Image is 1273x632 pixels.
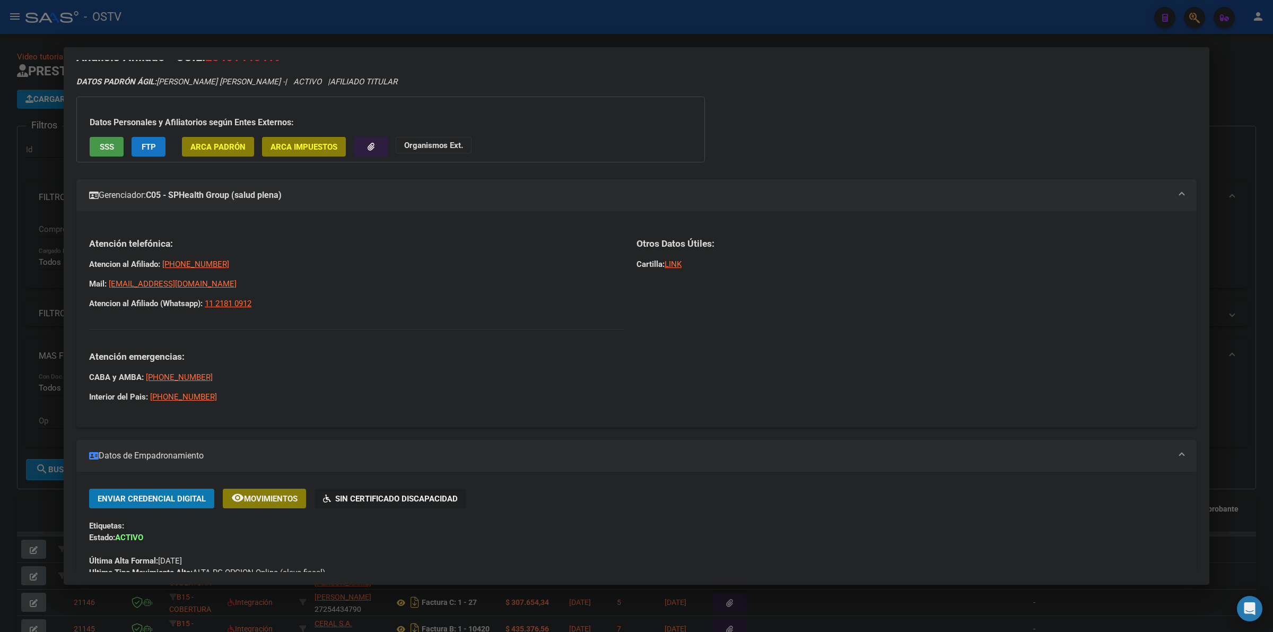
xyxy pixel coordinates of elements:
[89,568,325,577] span: ALTA RG OPCION Online (clave fiscal)
[190,142,246,152] span: ARCA Padrón
[205,299,251,308] a: 11 2181 0912
[89,373,144,382] strong: CABA y AMBA:
[89,299,203,308] strong: Atencion al Afiliado (Whatsapp):
[244,494,298,504] span: Movimientos
[315,489,466,508] button: Sin Certificado Discapacidad
[636,238,1184,249] h3: Otros Datos Útiles:
[665,259,682,269] a: LINK
[76,211,1197,428] div: Gerenciador:C05 - SPHealth Group (salud plena)
[89,238,624,249] h3: Atención telefónica:
[89,521,124,531] strong: Etiquetas:
[89,568,193,577] strong: Ultimo Tipo Movimiento Alta:
[89,351,624,362] h3: Atención emergencias:
[100,142,114,152] span: SSS
[146,373,213,382] a: [PHONE_NUMBER]
[89,189,1171,202] mat-panel-title: Gerenciador:
[76,440,1197,472] mat-expansion-panel-header: Datos de Empadronamiento
[89,556,158,566] strong: Última Alta Formal:
[223,489,306,508] button: Movimientos
[330,77,397,86] span: AFILIADO TITULAR
[146,189,282,202] strong: C05 - SPHealth Group (salud plena)
[90,116,692,129] h3: Datos Personales y Afiliatorios según Entes Externos:
[89,259,160,269] strong: Atencion al Afiliado:
[150,392,217,402] a: [PHONE_NUMBER]
[115,533,143,542] strong: ACTIVO
[89,556,182,566] span: [DATE]
[89,533,115,542] strong: Estado:
[396,137,472,153] button: Organismos Ext.
[1237,596,1262,621] div: Open Intercom Messenger
[76,77,285,86] span: [PERSON_NAME] [PERSON_NAME] -
[182,137,254,157] button: ARCA Padrón
[636,259,665,269] strong: Cartilla:
[132,137,165,157] button: FTP
[262,137,346,157] button: ARCA Impuestos
[89,449,1171,462] mat-panel-title: Datos de Empadronamiento
[271,142,337,152] span: ARCA Impuestos
[89,279,107,289] strong: Mail:
[76,77,156,86] strong: DATOS PADRÓN ÁGIL:
[89,489,214,508] button: Enviar Credencial Digital
[89,392,148,402] strong: Interior del Pais:
[76,179,1197,211] mat-expansion-panel-header: Gerenciador:C05 - SPHealth Group (salud plena)
[162,259,229,269] a: [PHONE_NUMBER]
[98,494,206,504] span: Enviar Credencial Digital
[335,494,458,504] span: Sin Certificado Discapacidad
[404,141,463,150] strong: Organismos Ext.
[90,137,124,157] button: SSS
[76,77,397,86] i: | ACTIVO |
[231,491,244,504] mat-icon: remove_red_eye
[142,142,156,152] span: FTP
[109,279,237,289] a: [EMAIL_ADDRESS][DOMAIN_NAME]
